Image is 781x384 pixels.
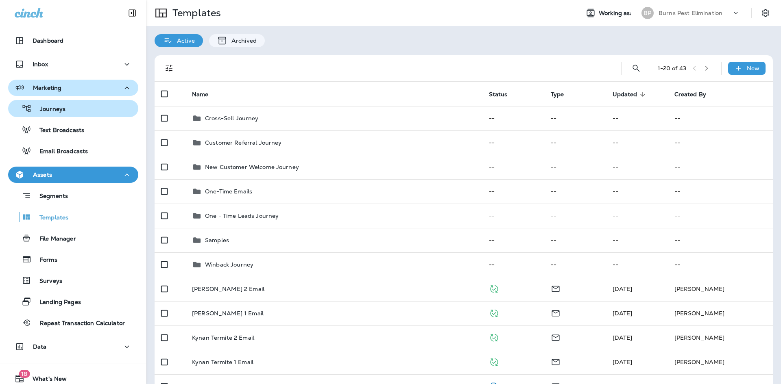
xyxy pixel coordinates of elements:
span: Working as: [599,10,633,17]
p: Samples [205,237,229,243]
p: Customer Referral Journey [205,139,282,146]
td: -- [482,130,544,155]
button: File Manager [8,230,138,247]
p: New [747,65,759,72]
p: Cross-Sell Journey [205,115,259,121]
span: Email [551,333,561,341]
p: Segments [31,193,68,201]
button: Assets [8,167,138,183]
td: -- [668,228,773,252]
td: -- [544,155,606,179]
td: -- [668,204,773,228]
p: Active [173,37,195,44]
td: -- [482,252,544,277]
button: Inbox [8,56,138,72]
p: [PERSON_NAME] 2 Email [192,286,264,292]
span: Published [489,358,499,365]
span: Published [489,284,499,292]
button: Email Broadcasts [8,142,138,159]
span: Updated [613,91,637,98]
p: Landing Pages [31,299,81,306]
span: Type [551,91,564,98]
span: Anthony Olivias [613,334,633,341]
td: -- [668,130,773,155]
p: Marketing [33,85,61,91]
td: -- [544,228,606,252]
button: Search Templates [628,60,644,76]
span: Published [489,309,499,316]
td: [PERSON_NAME] [668,277,773,301]
p: Winback Journey [205,261,253,268]
p: Data [33,343,47,350]
p: Templates [169,7,221,19]
button: Collapse Sidebar [121,5,144,21]
td: -- [482,228,544,252]
button: Templates [8,208,138,226]
td: -- [668,155,773,179]
p: Burns Pest Elimination [659,10,722,16]
td: -- [668,252,773,277]
button: Journeys [8,100,138,117]
p: Repeat Transaction Calculator [32,320,125,328]
td: -- [482,106,544,130]
span: Anthony Olivias [613,358,633,366]
span: Anthony Olivias [613,285,633,293]
button: Forms [8,251,138,268]
span: Created By [674,91,706,98]
td: -- [606,179,668,204]
td: -- [544,204,606,228]
span: Status [489,91,508,98]
td: -- [544,179,606,204]
span: Email [551,358,561,365]
p: Forms [32,256,57,264]
p: Assets [33,171,52,178]
div: 1 - 20 of 43 [658,65,686,72]
td: -- [606,106,668,130]
span: Name [192,91,209,98]
td: -- [606,130,668,155]
button: Segments [8,187,138,204]
span: Anthony Olivias [613,310,633,317]
button: Filters [161,60,177,76]
button: Surveys [8,272,138,289]
span: Name [192,91,219,98]
div: BP [641,7,654,19]
p: Kynan Termite 1 Email [192,359,253,365]
td: -- [482,155,544,179]
p: One - Time Leads Journey [205,213,279,219]
p: File Manager [31,235,76,243]
p: [PERSON_NAME] 1 Email [192,310,264,317]
button: Marketing [8,80,138,96]
td: -- [606,252,668,277]
p: Inbox [33,61,48,67]
button: Text Broadcasts [8,121,138,138]
td: [PERSON_NAME] [668,350,773,374]
p: Templates [31,214,68,222]
button: Settings [758,6,773,20]
button: Data [8,338,138,355]
button: Repeat Transaction Calculator [8,314,138,331]
td: -- [606,204,668,228]
button: Landing Pages [8,293,138,310]
span: Email [551,309,561,316]
td: -- [668,106,773,130]
td: [PERSON_NAME] [668,301,773,325]
span: Updated [613,91,648,98]
td: -- [544,106,606,130]
td: -- [606,155,668,179]
p: Text Broadcasts [31,127,84,135]
span: Type [551,91,575,98]
td: -- [544,252,606,277]
td: -- [482,204,544,228]
span: Published [489,333,499,341]
span: Status [489,91,518,98]
p: Email Broadcasts [31,148,88,156]
p: New Customer Welcome Journey [205,164,299,170]
p: Dashboard [33,37,63,44]
span: 18 [19,370,30,378]
p: Journeys [32,106,65,113]
td: -- [606,228,668,252]
td: -- [544,130,606,155]
p: One-Time Emails [205,188,252,195]
td: -- [482,179,544,204]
